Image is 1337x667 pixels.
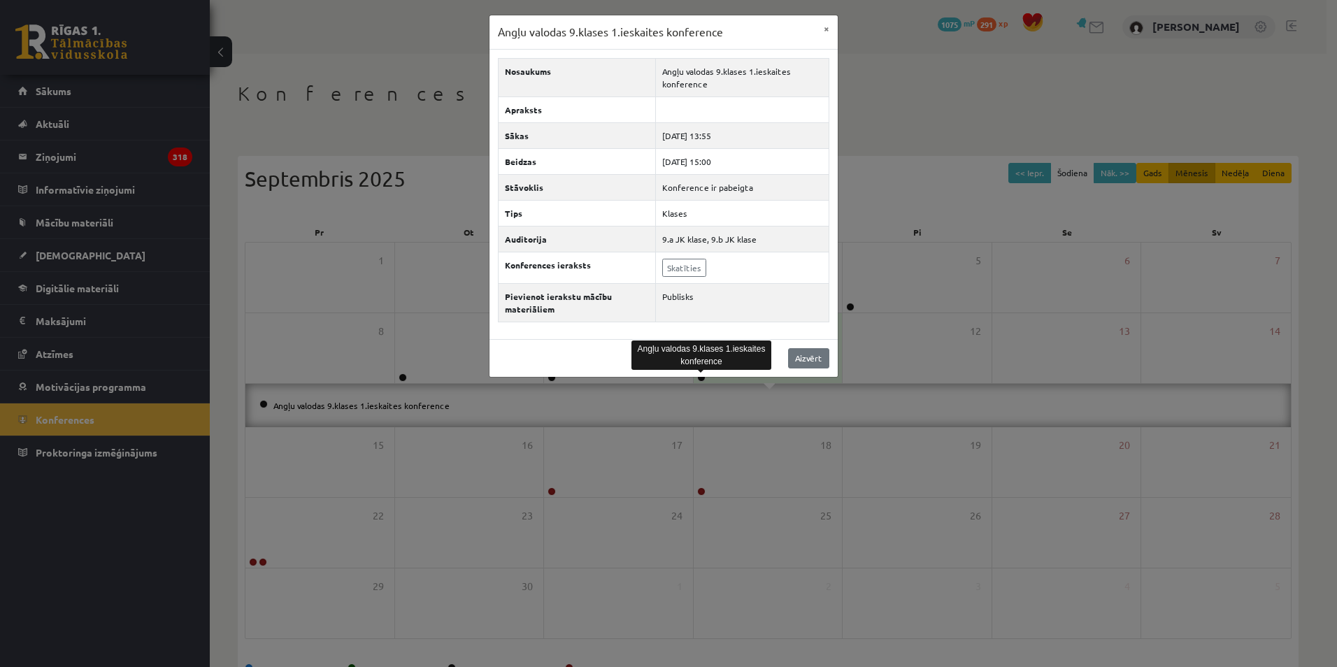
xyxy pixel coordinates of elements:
[498,96,656,122] th: Apraksts
[498,174,656,200] th: Stāvoklis
[656,200,829,226] td: Klases
[498,252,656,283] th: Konferences ieraksts
[498,226,656,252] th: Auditorija
[656,148,829,174] td: [DATE] 15:00
[815,15,838,42] button: ×
[498,58,656,96] th: Nosaukums
[631,340,771,370] div: Angļu valodas 9.klases 1.ieskaites konference
[656,174,829,200] td: Konference ir pabeigta
[498,200,656,226] th: Tips
[788,348,829,368] a: Aizvērt
[498,283,656,322] th: Pievienot ierakstu mācību materiāliem
[656,226,829,252] td: 9.a JK klase, 9.b JK klase
[662,259,706,277] a: Skatīties
[498,122,656,148] th: Sākas
[498,24,723,41] h3: Angļu valodas 9.klases 1.ieskaites konference
[656,122,829,148] td: [DATE] 13:55
[498,148,656,174] th: Beidzas
[656,58,829,96] td: Angļu valodas 9.klases 1.ieskaites konference
[656,283,829,322] td: Publisks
